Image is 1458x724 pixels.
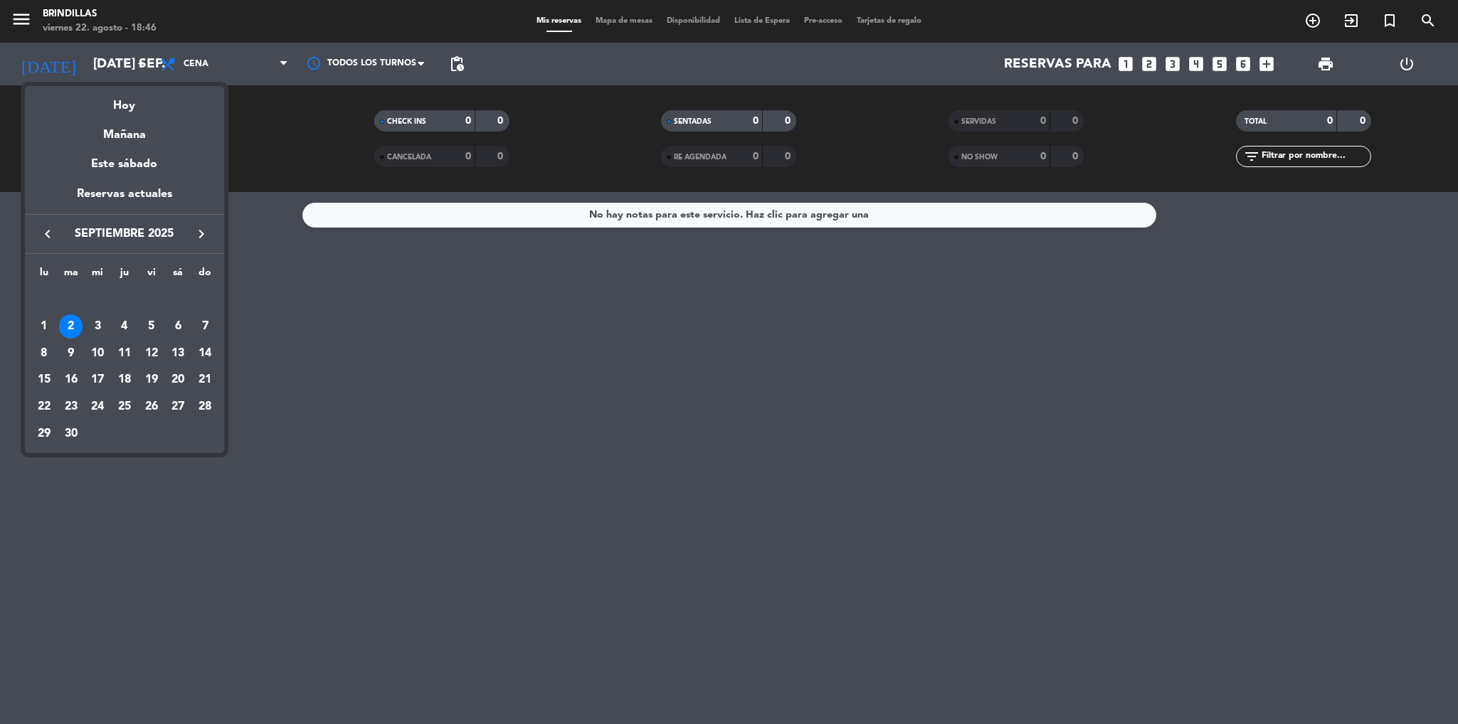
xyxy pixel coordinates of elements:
th: jueves [111,265,138,287]
td: 29 de septiembre de 2025 [31,420,58,447]
div: 16 [59,368,83,393]
td: 9 de septiembre de 2025 [58,340,85,367]
div: 9 [59,341,83,366]
div: 13 [166,341,190,366]
td: 10 de septiembre de 2025 [84,340,111,367]
td: 14 de septiembre de 2025 [191,340,218,367]
div: 18 [112,368,137,393]
td: 2 de septiembre de 2025 [58,313,85,340]
td: 25 de septiembre de 2025 [111,393,138,420]
div: 14 [193,341,217,366]
div: Reservas actuales [25,185,224,214]
div: 15 [32,368,56,393]
td: 18 de septiembre de 2025 [111,367,138,394]
td: 5 de septiembre de 2025 [138,313,165,340]
td: 16 de septiembre de 2025 [58,367,85,394]
td: 15 de septiembre de 2025 [31,367,58,394]
div: 25 [112,395,137,419]
td: 22 de septiembre de 2025 [31,393,58,420]
div: 12 [139,341,164,366]
div: 28 [193,395,217,419]
div: 20 [166,368,190,393]
td: 12 de septiembre de 2025 [138,340,165,367]
th: martes [58,265,85,287]
div: 21 [193,368,217,393]
td: 21 de septiembre de 2025 [191,367,218,394]
div: Hoy [25,86,224,115]
td: 13 de septiembre de 2025 [165,340,192,367]
td: 26 de septiembre de 2025 [138,393,165,420]
td: 23 de septiembre de 2025 [58,393,85,420]
div: 22 [32,395,56,419]
td: 28 de septiembre de 2025 [191,393,218,420]
div: 19 [139,368,164,393]
div: 2 [59,314,83,339]
div: 7 [193,314,217,339]
button: keyboard_arrow_right [189,225,214,243]
td: 20 de septiembre de 2025 [165,367,192,394]
div: 30 [59,422,83,446]
span: septiembre 2025 [60,225,189,243]
div: 10 [85,341,110,366]
div: Mañana [25,115,224,144]
td: 24 de septiembre de 2025 [84,393,111,420]
div: 5 [139,314,164,339]
div: 6 [166,314,190,339]
th: miércoles [84,265,111,287]
td: 11 de septiembre de 2025 [111,340,138,367]
div: 26 [139,395,164,419]
td: 8 de septiembre de 2025 [31,340,58,367]
i: keyboard_arrow_right [193,225,210,243]
div: 27 [166,395,190,419]
div: Este sábado [25,144,224,184]
div: 23 [59,395,83,419]
td: 6 de septiembre de 2025 [165,313,192,340]
td: 27 de septiembre de 2025 [165,393,192,420]
div: 29 [32,422,56,446]
div: 17 [85,368,110,393]
td: 17 de septiembre de 2025 [84,367,111,394]
th: domingo [191,265,218,287]
th: viernes [138,265,165,287]
td: 30 de septiembre de 2025 [58,420,85,447]
div: 4 [112,314,137,339]
td: 3 de septiembre de 2025 [84,313,111,340]
div: 8 [32,341,56,366]
div: 11 [112,341,137,366]
div: 1 [32,314,56,339]
div: 24 [85,395,110,419]
button: keyboard_arrow_left [35,225,60,243]
i: keyboard_arrow_left [39,225,56,243]
td: 19 de septiembre de 2025 [138,367,165,394]
th: sábado [165,265,192,287]
div: 3 [85,314,110,339]
th: lunes [31,265,58,287]
td: 4 de septiembre de 2025 [111,313,138,340]
td: 7 de septiembre de 2025 [191,313,218,340]
td: 1 de septiembre de 2025 [31,313,58,340]
td: SEP. [31,287,218,314]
